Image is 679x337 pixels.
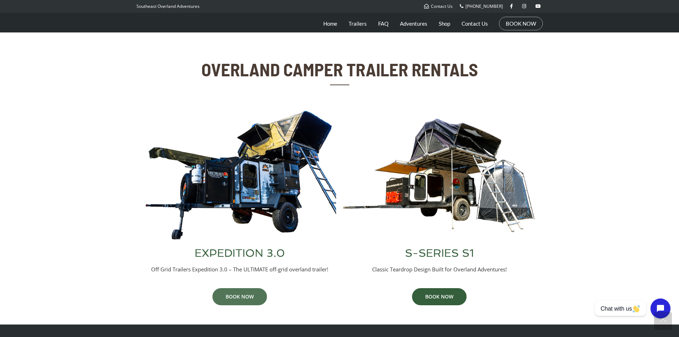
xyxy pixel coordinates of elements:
[137,2,200,11] p: Southeast Overland Adventures
[424,3,453,9] a: Contact Us
[343,248,536,259] h3: S-SERIES S1
[343,110,536,241] img: Southeast Overland Adventures S-Series S1 Overland Trailer Full Setup
[200,60,480,79] h2: OVERLAND CAMPER TRAILER RENTALS
[465,3,503,9] span: [PHONE_NUMBER]
[349,15,367,32] a: Trailers
[460,3,503,9] a: [PHONE_NUMBER]
[378,15,389,32] a: FAQ
[212,288,267,305] a: BOOK NOW
[343,266,536,273] p: Classic Teardrop Design Built for Overland Adventures!
[506,20,536,27] a: BOOK NOW
[439,15,450,32] a: Shop
[462,15,488,32] a: Contact Us
[144,248,336,259] h3: EXPEDITION 3.0
[412,288,467,305] a: BOOK NOW
[323,15,337,32] a: Home
[400,15,427,32] a: Adventures
[431,3,453,9] span: Contact Us
[144,110,336,241] img: Off Grid Trailers Expedition 3.0 Overland Trailer Full Setup
[144,266,336,273] p: Off Grid Trailers Expedition 3.0 – The ULTIMATE off-grid overland trailer!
